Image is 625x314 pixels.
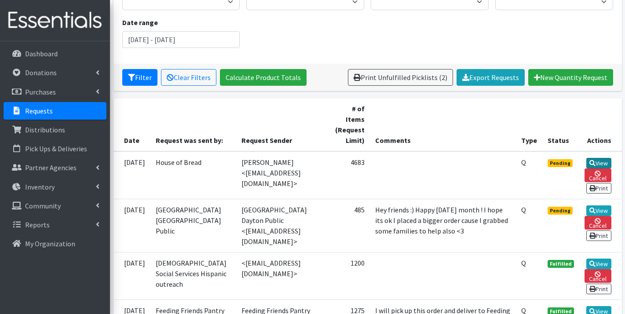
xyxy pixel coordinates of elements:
[25,88,56,96] p: Purchases
[328,98,370,151] th: # of Items (Request Limit)
[516,98,542,151] th: Type
[25,106,53,115] p: Requests
[457,69,525,86] a: Export Requests
[4,6,106,35] img: HumanEssentials
[548,260,574,268] span: Fulfilled
[528,69,613,86] a: New Quantity Request
[4,140,106,157] a: Pick Ups & Deliveries
[4,121,106,139] a: Distributions
[521,158,526,167] abbr: Quantity
[585,269,611,283] a: Cancel
[370,199,516,252] td: Hey friends :) Happy [DATE] month ! I hope its ok I placed a bigger order cause I grabbed some fa...
[328,199,370,252] td: 485
[548,207,573,215] span: Pending
[122,69,157,86] button: Filter
[25,201,61,210] p: Community
[25,183,55,191] p: Inventory
[4,102,106,120] a: Requests
[113,199,150,252] td: [DATE]
[4,159,106,176] a: Partner Agencies
[585,168,611,182] a: Cancel
[113,151,150,199] td: [DATE]
[521,259,526,267] abbr: Quantity
[521,205,526,214] abbr: Quantity
[220,69,307,86] a: Calculate Product Totals
[122,17,158,28] label: Date range
[122,31,240,48] input: January 1, 2011 - December 31, 2011
[25,68,57,77] p: Donations
[150,252,236,299] td: [DEMOGRAPHIC_DATA] Social Services Hispanic outreach
[25,144,87,153] p: Pick Ups & Deliveries
[236,252,328,299] td: <[EMAIL_ADDRESS][DOMAIN_NAME]>
[25,220,50,229] p: Reports
[4,83,106,101] a: Purchases
[25,163,77,172] p: Partner Agencies
[586,284,611,294] a: Print
[370,98,516,151] th: Comments
[542,98,579,151] th: Status
[586,230,611,241] a: Print
[328,252,370,299] td: 1200
[4,216,106,234] a: Reports
[113,98,150,151] th: Date
[586,259,611,269] a: View
[4,45,106,62] a: Dashboard
[548,159,573,167] span: Pending
[586,205,611,216] a: View
[236,151,328,199] td: [PERSON_NAME] <[EMAIL_ADDRESS][DOMAIN_NAME]>
[579,98,621,151] th: Actions
[150,151,236,199] td: House of Bread
[236,199,328,252] td: [GEOGRAPHIC_DATA] Dayton Public <[EMAIL_ADDRESS][DOMAIN_NAME]>
[586,183,611,194] a: Print
[585,216,611,230] a: Cancel
[150,199,236,252] td: [GEOGRAPHIC_DATA] [GEOGRAPHIC_DATA] Public
[25,239,75,248] p: My Organization
[150,98,236,151] th: Request was sent by:
[4,197,106,215] a: Community
[25,49,58,58] p: Dashboard
[4,178,106,196] a: Inventory
[328,151,370,199] td: 4683
[348,69,453,86] a: Print Unfulfilled Picklists (2)
[25,125,65,134] p: Distributions
[161,69,216,86] a: Clear Filters
[4,235,106,252] a: My Organization
[4,64,106,81] a: Donations
[113,252,150,299] td: [DATE]
[586,158,611,168] a: View
[236,98,328,151] th: Request Sender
